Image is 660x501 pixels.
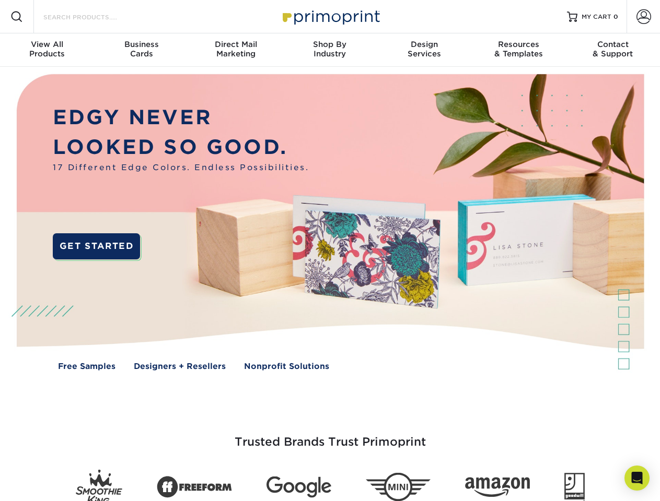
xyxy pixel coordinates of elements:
a: GET STARTED [53,233,140,259]
img: Goodwill [564,473,585,501]
span: Contact [566,40,660,49]
div: Services [377,40,471,58]
img: Primoprint [278,5,383,28]
h3: Trusted Brands Trust Primoprint [25,410,636,461]
a: Contact& Support [566,33,660,67]
p: LOOKED SO GOOD. [53,133,309,162]
div: Open Intercom Messenger [624,466,650,491]
span: Business [94,40,188,49]
span: Direct Mail [189,40,283,49]
span: MY CART [582,13,611,21]
div: & Support [566,40,660,58]
span: Design [377,40,471,49]
a: Designers + Resellers [134,361,226,373]
div: Marketing [189,40,283,58]
div: Industry [283,40,377,58]
span: 17 Different Edge Colors. Endless Possibilities. [53,162,309,174]
span: Resources [471,40,565,49]
a: BusinessCards [94,33,188,67]
a: Shop ByIndustry [283,33,377,67]
a: DesignServices [377,33,471,67]
a: Resources& Templates [471,33,565,67]
span: 0 [613,13,618,20]
a: Nonprofit Solutions [244,361,329,373]
input: SEARCH PRODUCTS..... [42,10,144,23]
a: Free Samples [58,361,115,373]
img: Google [267,476,331,498]
a: Direct MailMarketing [189,33,283,67]
div: Cards [94,40,188,58]
p: EDGY NEVER [53,103,309,133]
div: & Templates [471,40,565,58]
span: Shop By [283,40,377,49]
img: Amazon [465,478,530,497]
